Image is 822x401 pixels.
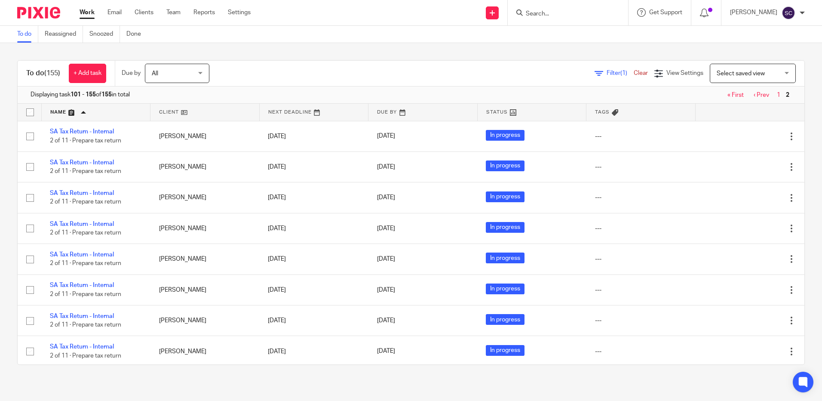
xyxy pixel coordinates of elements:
div: --- [595,255,687,263]
span: 2 of 11 · Prepare tax return [50,261,121,267]
div: --- [595,347,687,356]
a: Clients [135,8,153,17]
span: Get Support [649,9,682,15]
span: [DATE] [377,318,395,324]
span: (1) [620,70,627,76]
a: SA Tax Return - Internal [50,282,114,288]
td: [PERSON_NAME] [150,182,260,213]
img: Pixie [17,7,60,19]
td: [DATE] [259,121,368,151]
span: (155) [44,70,60,77]
span: Select saved view [717,71,765,77]
a: SA Tax Return - Internal [50,221,114,227]
div: --- [595,163,687,171]
img: svg%3E [782,6,795,20]
span: In progress [486,345,524,356]
td: [DATE] [259,244,368,275]
a: Reports [193,8,215,17]
span: All [152,71,158,77]
a: SA Tax Return - Internal [50,313,114,319]
a: ‹ Prev [754,92,769,98]
div: --- [595,132,687,141]
td: [PERSON_NAME] [150,336,260,367]
span: [DATE] [377,225,395,231]
a: + Add task [69,64,106,83]
a: Work [80,8,95,17]
input: Search [525,10,602,18]
span: [DATE] [377,133,395,139]
td: [PERSON_NAME] [150,275,260,305]
td: [DATE] [259,182,368,213]
td: [DATE] [259,305,368,336]
span: 2 of 11 · Prepare tax return [50,138,121,144]
a: « First [727,92,744,98]
h1: To do [26,69,60,78]
span: 2 of 11 · Prepare tax return [50,230,121,236]
span: Displaying task of in total [31,90,130,99]
span: [DATE] [377,256,395,262]
td: [DATE] [259,213,368,244]
b: 155 [101,92,112,98]
div: --- [595,224,687,233]
a: Clear [634,70,648,76]
span: 2 of 11 · Prepare tax return [50,291,121,297]
td: [PERSON_NAME] [150,121,260,151]
a: Snoozed [89,26,120,43]
span: [DATE] [377,287,395,293]
a: Settings [228,8,251,17]
span: In progress [486,130,524,141]
div: --- [595,316,687,325]
td: [PERSON_NAME] [150,244,260,275]
div: --- [595,286,687,294]
span: In progress [486,314,524,325]
span: 2 of 11 · Prepare tax return [50,168,121,174]
p: [PERSON_NAME] [730,8,777,17]
span: 2 of 11 · Prepare tax return [50,199,121,205]
td: [PERSON_NAME] [150,305,260,336]
a: SA Tax Return - Internal [50,252,114,258]
a: Done [126,26,147,43]
td: [PERSON_NAME] [150,213,260,244]
a: SA Tax Return - Internal [50,190,114,196]
span: 2 of 11 · Prepare tax return [50,322,121,328]
span: View Settings [666,70,703,76]
a: To do [17,26,38,43]
span: Tags [595,110,610,114]
a: SA Tax Return - Internal [50,344,114,350]
td: [DATE] [259,151,368,182]
span: [DATE] [377,194,395,200]
span: In progress [486,191,524,202]
a: Reassigned [45,26,83,43]
span: [DATE] [377,164,395,170]
a: Team [166,8,181,17]
a: Email [107,8,122,17]
span: In progress [486,160,524,171]
span: Filter [607,70,634,76]
td: [DATE] [259,336,368,367]
span: In progress [486,253,524,263]
a: SA Tax Return - Internal [50,160,114,166]
span: 2 of 11 · Prepare tax return [50,353,121,359]
div: --- [595,193,687,202]
a: 1 [777,92,780,98]
span: In progress [486,284,524,294]
p: Due by [122,69,141,77]
span: 2 [784,90,791,100]
td: [DATE] [259,275,368,305]
span: [DATE] [377,349,395,355]
b: 101 - 155 [71,92,96,98]
td: [PERSON_NAME] [150,151,260,182]
nav: pager [723,92,791,99]
a: SA Tax Return - Internal [50,129,114,135]
span: In progress [486,222,524,233]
